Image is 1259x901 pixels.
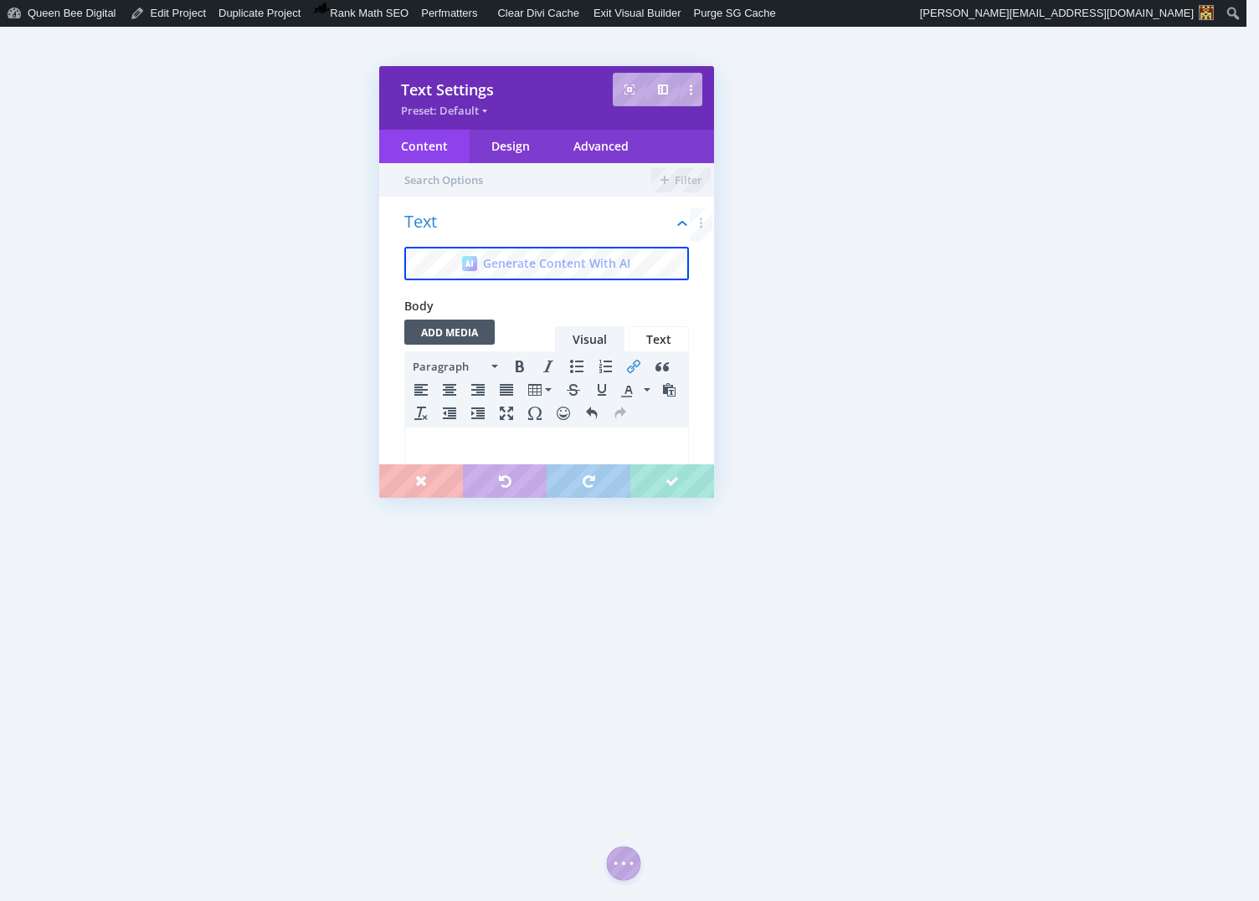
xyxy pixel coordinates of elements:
[522,378,558,402] div: Table
[404,247,689,280] button: Generate Content With AI
[563,355,590,378] div: Bullet list
[408,378,434,402] div: Align left
[649,355,676,378] div: Blockquote
[617,378,654,402] div: Text color
[465,378,491,402] div: Align right
[522,402,548,425] div: Special character
[436,402,463,425] div: Decrease indent
[578,402,605,425] div: Undo
[592,355,619,378] div: Numbered list
[560,378,587,402] div: Strikethrough
[379,163,651,197] input: Search Options
[629,326,689,352] a: Text
[401,79,494,100] span: Text Settings
[550,402,577,425] div: Emoticons
[404,320,495,345] button: Add Media
[493,402,520,425] div: Fullscreen
[535,355,562,378] div: Italic
[436,378,463,402] div: Align center
[493,378,520,402] div: Justify
[408,402,434,425] div: Clear formatting
[330,7,409,19] span: Rank Math SEO
[405,427,688,648] iframe: Rich Text Area. Press ALT-F9 for menu. Press ALT-F10 for toolbar. Press ALT-0 for help
[470,130,552,163] div: Design
[506,355,533,378] div: Bold
[401,104,479,117] span: Preset: Default
[379,130,470,163] div: Content
[620,355,647,378] div: Insert/edit link
[651,167,711,192] button: Filter
[552,130,650,163] div: Advanced
[404,213,689,247] h3: Text
[465,402,491,425] div: Increase indent
[655,378,682,402] div: Paste as text
[404,298,434,315] span: Body
[413,358,488,375] span: Paragraph
[555,326,624,352] a: Visual
[588,378,615,402] div: Underline
[607,402,634,425] div: Redo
